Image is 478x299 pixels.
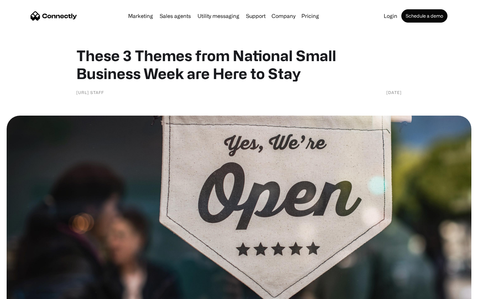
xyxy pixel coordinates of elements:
[7,287,40,297] aside: Language selected: English
[401,9,447,23] a: Schedule a demo
[125,13,156,19] a: Marketing
[243,13,268,19] a: Support
[272,11,295,21] div: Company
[76,89,104,96] div: [URL] Staff
[386,89,402,96] div: [DATE]
[270,11,297,21] div: Company
[157,13,194,19] a: Sales agents
[13,287,40,297] ul: Language list
[195,13,242,19] a: Utility messaging
[299,13,322,19] a: Pricing
[31,11,77,21] a: home
[381,13,400,19] a: Login
[76,47,402,82] h1: These 3 Themes from National Small Business Week are Here to Stay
